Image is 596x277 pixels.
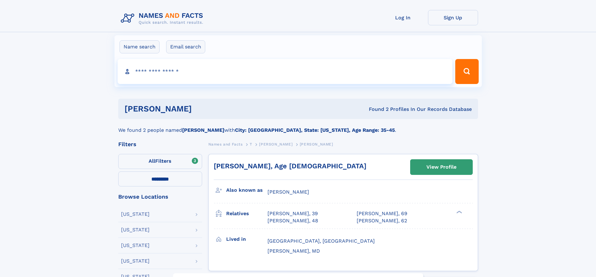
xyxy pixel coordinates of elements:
a: T [250,140,252,148]
div: Filters [118,141,202,147]
a: Sign Up [428,10,478,25]
label: Filters [118,154,202,169]
div: ❯ [455,210,462,214]
a: [PERSON_NAME], 62 [357,217,407,224]
div: Found 2 Profiles In Our Records Database [280,106,472,113]
span: [PERSON_NAME], MD [267,248,320,254]
img: Logo Names and Facts [118,10,208,27]
span: [PERSON_NAME] [267,189,309,195]
div: View Profile [426,160,456,174]
label: Name search [120,40,160,53]
h3: Relatives [226,208,267,219]
div: Browse Locations [118,194,202,200]
h3: Also known as [226,185,267,195]
a: Log In [378,10,428,25]
h1: [PERSON_NAME] [125,105,280,113]
b: [PERSON_NAME] [182,127,224,133]
div: We found 2 people named with . [118,119,478,134]
div: [US_STATE] [121,227,150,232]
span: [PERSON_NAME] [259,142,293,146]
a: [PERSON_NAME] [259,140,293,148]
a: [PERSON_NAME], 39 [267,210,318,217]
div: [US_STATE] [121,259,150,264]
a: [PERSON_NAME], 69 [357,210,407,217]
label: Email search [166,40,205,53]
span: [GEOGRAPHIC_DATA], [GEOGRAPHIC_DATA] [267,238,375,244]
span: [PERSON_NAME] [300,142,333,146]
span: T [250,142,252,146]
button: Search Button [455,59,478,84]
input: search input [118,59,453,84]
a: Names and Facts [208,140,243,148]
div: [US_STATE] [121,212,150,217]
div: [US_STATE] [121,243,150,248]
span: All [149,158,155,164]
a: [PERSON_NAME], Age [DEMOGRAPHIC_DATA] [214,162,366,170]
h3: Lived in [226,234,267,245]
a: View Profile [410,160,472,175]
a: [PERSON_NAME], 48 [267,217,318,224]
b: City: [GEOGRAPHIC_DATA], State: [US_STATE], Age Range: 35-45 [235,127,395,133]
